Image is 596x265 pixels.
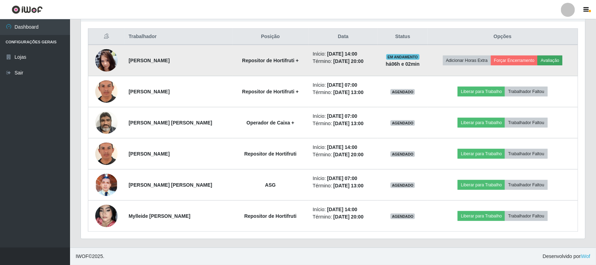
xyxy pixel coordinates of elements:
[233,29,309,45] th: Posição
[327,82,357,88] time: [DATE] 07:00
[327,51,357,57] time: [DATE] 14:00
[313,206,374,213] li: Início:
[95,76,118,108] img: 1753979789562.jpeg
[443,56,491,65] button: Adicionar Horas Extra
[12,5,43,14] img: CoreUI Logo
[333,214,363,220] time: [DATE] 20:00
[95,138,118,170] img: 1753979789562.jpeg
[129,182,212,188] strong: [PERSON_NAME] [PERSON_NAME]
[327,144,357,150] time: [DATE] 14:00
[242,89,299,94] strong: Repositor de Hortifruti +
[95,108,118,137] img: 1625107347864.jpeg
[313,144,374,151] li: Início:
[244,213,297,219] strong: Repositor de Hortifruti
[309,29,378,45] th: Data
[129,58,169,63] strong: [PERSON_NAME]
[543,253,590,260] span: Desenvolvido por
[76,253,104,260] span: © 2025 .
[313,120,374,127] li: Término:
[505,149,547,159] button: Trabalhador Faltou
[313,213,374,221] li: Término:
[313,89,374,96] li: Término:
[313,182,374,189] li: Término:
[95,160,118,210] img: 1756827085438.jpeg
[124,29,232,45] th: Trabalhador
[95,35,118,85] img: 1755099981522.jpeg
[428,29,578,45] th: Opções
[390,214,415,219] span: AGENDADO
[265,182,276,188] strong: ASG
[505,87,547,96] button: Trabalhador Faltou
[327,113,357,119] time: [DATE] 07:00
[458,211,505,221] button: Liberar para Trabalho
[244,151,297,157] strong: Repositor de Hortifruti
[327,176,357,181] time: [DATE] 07:00
[242,58,299,63] strong: Repositor de Hortifruti +
[313,58,374,65] li: Término:
[327,207,357,212] time: [DATE] 14:00
[313,113,374,120] li: Início:
[390,182,415,188] span: AGENDADO
[390,89,415,95] span: AGENDADO
[129,120,212,126] strong: [PERSON_NAME] [PERSON_NAME]
[505,211,547,221] button: Trabalhador Faltou
[129,151,169,157] strong: [PERSON_NAME]
[129,213,190,219] strong: Mylleide [PERSON_NAME]
[333,89,363,95] time: [DATE] 13:00
[581,253,590,259] a: iWof
[378,29,427,45] th: Status
[313,81,374,89] li: Início:
[386,61,420,67] strong: há 06 h e 02 min
[458,149,505,159] button: Liberar para Trabalho
[313,151,374,158] li: Término:
[313,50,374,58] li: Início:
[333,152,363,157] time: [DATE] 20:00
[458,118,505,128] button: Liberar para Trabalho
[333,121,363,126] time: [DATE] 13:00
[333,183,363,188] time: [DATE] 13:00
[390,151,415,157] span: AGENDADO
[458,180,505,190] button: Liberar para Trabalho
[491,56,538,65] button: Forçar Encerramento
[458,87,505,96] button: Liberar para Trabalho
[333,58,363,64] time: [DATE] 20:00
[386,54,420,60] span: EM ANDAMENTO
[505,118,547,128] button: Trabalhador Faltou
[390,120,415,126] span: AGENDADO
[538,56,562,65] button: Avaliação
[129,89,169,94] strong: [PERSON_NAME]
[247,120,294,126] strong: Operador de Caixa +
[313,175,374,182] li: Início:
[505,180,547,190] button: Trabalhador Faltou
[76,253,89,259] span: IWOF
[95,196,118,236] img: 1751397040132.jpeg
